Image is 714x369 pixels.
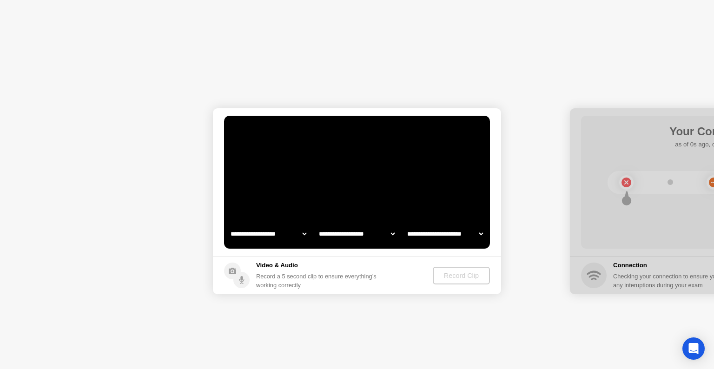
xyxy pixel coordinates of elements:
select: Available microphones [405,224,485,243]
button: Record Clip [433,267,490,284]
div: Open Intercom Messenger [682,337,705,360]
div: Record Clip [436,272,486,279]
select: Available cameras [229,224,308,243]
div: Record a 5 second clip to ensure everything’s working correctly [256,272,380,290]
h5: Video & Audio [256,261,380,270]
select: Available speakers [317,224,397,243]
